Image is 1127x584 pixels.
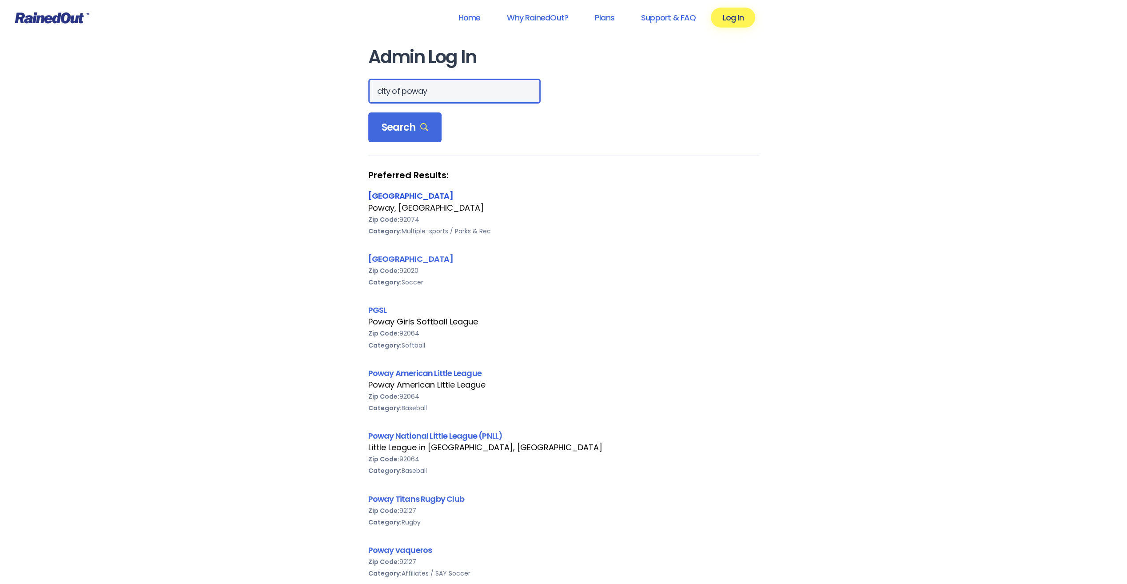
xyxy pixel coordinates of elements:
div: Poway Girls Softball League [368,316,759,328]
b: Zip Code: [368,215,399,224]
div: 92064 [368,328,759,339]
input: Search Orgs… [368,79,541,104]
div: Little League in [GEOGRAPHIC_DATA], [GEOGRAPHIC_DATA] [368,442,759,453]
div: 92074 [368,214,759,225]
b: Category: [368,341,402,350]
a: Poway National Little League (PNLL) [368,430,503,441]
div: Softball [368,340,759,351]
div: Baseball [368,402,759,414]
a: Poway American Little League [368,368,482,379]
div: 92127 [368,505,759,516]
b: Category: [368,278,402,287]
div: [GEOGRAPHIC_DATA] [368,190,759,202]
b: Category: [368,404,402,412]
h1: Admin Log In [368,47,759,67]
div: Rugby [368,516,759,528]
b: Zip Code: [368,392,399,401]
span: Search [382,121,429,134]
div: 92064 [368,453,759,465]
div: Search [368,112,442,143]
div: Affiliates / SAY Soccer [368,568,759,579]
div: Poway, [GEOGRAPHIC_DATA] [368,202,759,214]
a: PGSL [368,304,387,316]
b: Zip Code: [368,506,399,515]
div: Poway American Little League [368,367,759,379]
a: Why RainedOut? [495,8,580,28]
div: 92127 [368,556,759,568]
a: Poway Titans Rugby Club [368,493,464,504]
div: Poway vaqueros [368,544,759,556]
b: Category: [368,569,402,578]
strong: Preferred Results: [368,169,759,181]
a: Log In [711,8,755,28]
b: Zip Code: [368,266,399,275]
a: Support & FAQ [629,8,707,28]
div: Soccer [368,276,759,288]
div: Baseball [368,465,759,476]
div: Multiple-sports / Parks & Rec [368,225,759,237]
b: Category: [368,466,402,475]
div: [GEOGRAPHIC_DATA] [368,253,759,265]
b: Zip Code: [368,455,399,464]
b: Zip Code: [368,557,399,566]
a: [GEOGRAPHIC_DATA] [368,190,453,201]
b: Zip Code: [368,329,399,338]
div: Poway National Little League (PNLL) [368,430,759,442]
a: [GEOGRAPHIC_DATA] [368,253,453,264]
div: 92064 [368,391,759,402]
a: Poway vaqueros [368,544,432,556]
b: Category: [368,227,402,236]
b: Category: [368,518,402,527]
a: Home [446,8,492,28]
div: 92020 [368,265,759,276]
div: PGSL [368,304,759,316]
a: Plans [583,8,626,28]
div: Poway American Little League [368,379,759,391]
div: Poway Titans Rugby Club [368,493,759,505]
